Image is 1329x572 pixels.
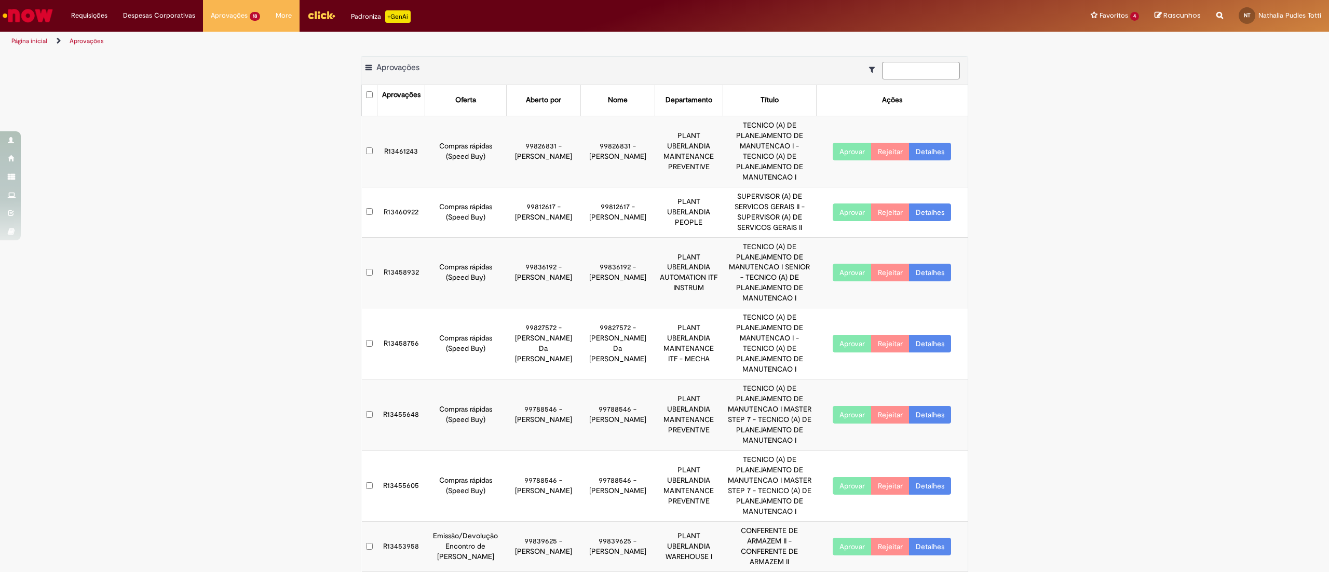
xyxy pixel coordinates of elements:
[276,10,292,21] span: More
[909,477,951,495] a: Detalhes
[1130,12,1139,21] span: 4
[655,522,723,572] td: PLANT UBERLANDIA WAREHOUSE I
[385,10,411,23] p: +GenAi
[833,406,872,424] button: Aprovar
[871,335,910,352] button: Rejeitar
[882,95,902,105] div: Ações
[580,451,655,522] td: 99788546 - [PERSON_NAME]
[871,143,910,160] button: Rejeitar
[307,7,335,23] img: click_logo_yellow_360x200.png
[723,187,816,237] td: SUPERVISOR (A) DE SERVICOS GERAIS II - SUPERVISOR (A) DE SERVICOS GERAIS II
[909,203,951,221] a: Detalhes
[655,308,723,379] td: PLANT UBERLANDIA MAINTENANCE ITF - MECHA
[580,308,655,379] td: 99827572 - [PERSON_NAME] Da [PERSON_NAME]
[506,187,580,237] td: 99812617 - [PERSON_NAME]
[869,66,880,73] i: Mostrar filtros para: Suas Solicitações
[425,187,507,237] td: Compras rápidas (Speed Buy)
[506,522,580,572] td: 99839625 - [PERSON_NAME]
[655,187,723,237] td: PLANT UBERLANDIA PEOPLE
[1100,10,1128,21] span: Favoritos
[871,477,910,495] button: Rejeitar
[71,10,107,21] span: Requisições
[833,477,872,495] button: Aprovar
[382,90,421,100] div: Aprovações
[1258,11,1321,20] span: Nathalia Pudles Totti
[871,203,910,221] button: Rejeitar
[723,522,816,572] td: CONFERENTE DE ARMAZEM II - CONFERENTE DE ARMAZEM II
[506,308,580,379] td: 99827572 - [PERSON_NAME] Da [PERSON_NAME]
[580,237,655,308] td: 99836192 - [PERSON_NAME]
[506,116,580,187] td: 99826831 - [PERSON_NAME]
[506,451,580,522] td: 99788546 - [PERSON_NAME]
[833,335,872,352] button: Aprovar
[70,37,104,45] a: Aprovações
[833,143,872,160] button: Aprovar
[723,237,816,308] td: TECNICO (A) DE PLANEJAMENTO DE MANUTENCAO I SENIOR - TECNICO (A) DE PLANEJAMENTO DE MANUTENCAO I
[526,95,561,105] div: Aberto por
[8,32,878,51] ul: Trilhas de página
[425,308,507,379] td: Compras rápidas (Speed Buy)
[351,10,411,23] div: Padroniza
[580,379,655,451] td: 99788546 - [PERSON_NAME]
[123,10,195,21] span: Despesas Corporativas
[871,538,910,555] button: Rejeitar
[425,379,507,451] td: Compras rápidas (Speed Buy)
[1155,11,1201,21] a: Rascunhos
[506,237,580,308] td: 99836192 - [PERSON_NAME]
[655,237,723,308] td: PLANT UBERLANDIA AUTOMATION ITF INSTRUM
[909,335,951,352] a: Detalhes
[377,187,425,237] td: R13460922
[761,95,779,105] div: Título
[666,95,712,105] div: Departamento
[425,116,507,187] td: Compras rápidas (Speed Buy)
[909,264,951,281] a: Detalhes
[377,308,425,379] td: R13458756
[377,85,425,116] th: Aprovações
[506,379,580,451] td: 99788546 - [PERSON_NAME]
[608,95,628,105] div: Nome
[11,37,47,45] a: Página inicial
[377,522,425,572] td: R13453958
[1,5,55,26] img: ServiceNow
[377,379,425,451] td: R13455648
[909,406,951,424] a: Detalhes
[723,116,816,187] td: TECNICO (A) DE PLANEJAMENTO DE MANUTENCAO I - TECNICO (A) DE PLANEJAMENTO DE MANUTENCAO I
[580,522,655,572] td: 99839625 - [PERSON_NAME]
[376,62,419,73] span: Aprovações
[1244,12,1251,19] span: NT
[833,203,872,221] button: Aprovar
[723,451,816,522] td: TECNICO (A) DE PLANEJAMENTO DE MANUTENCAO I MASTER STEP 7 - TECNICO (A) DE PLANEJAMENTO DE MANUTE...
[580,187,655,237] td: 99812617 - [PERSON_NAME]
[1163,10,1201,20] span: Rascunhos
[909,143,951,160] a: Detalhes
[871,406,910,424] button: Rejeitar
[425,451,507,522] td: Compras rápidas (Speed Buy)
[871,264,910,281] button: Rejeitar
[723,308,816,379] td: TECNICO (A) DE PLANEJAMENTO DE MANUTENCAO I - TECNICO (A) DE PLANEJAMENTO DE MANUTENCAO I
[655,451,723,522] td: PLANT UBERLANDIA MAINTENANCE PREVENTIVE
[833,538,872,555] button: Aprovar
[377,116,425,187] td: R13461243
[455,95,476,105] div: Oferta
[580,116,655,187] td: 99826831 - [PERSON_NAME]
[425,522,507,572] td: Emissão/Devolução Encontro de [PERSON_NAME]
[723,379,816,451] td: TECNICO (A) DE PLANEJAMENTO DE MANUTENCAO I MASTER STEP 7 - TECNICO (A) DE PLANEJAMENTO DE MANUTE...
[377,237,425,308] td: R13458932
[655,379,723,451] td: PLANT UBERLANDIA MAINTENANCE PREVENTIVE
[833,264,872,281] button: Aprovar
[909,538,951,555] a: Detalhes
[425,237,507,308] td: Compras rápidas (Speed Buy)
[377,451,425,522] td: R13455605
[250,12,260,21] span: 18
[211,10,248,21] span: Aprovações
[655,116,723,187] td: PLANT UBERLANDIA MAINTENANCE PREVENTIVE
